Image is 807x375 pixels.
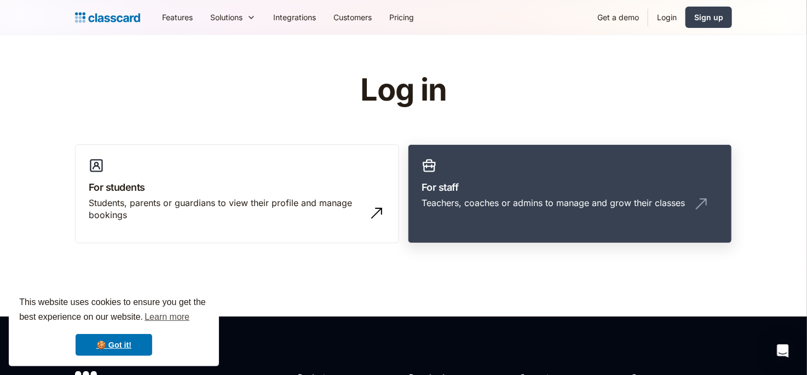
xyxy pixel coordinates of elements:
h1: Log in [230,73,578,107]
a: Login [648,5,685,30]
a: For studentsStudents, parents or guardians to view their profile and manage bookings [75,144,399,244]
div: Sign up [694,11,723,23]
a: dismiss cookie message [76,334,152,356]
a: learn more about cookies [143,309,191,325]
h3: For staff [422,180,718,195]
div: Solutions [210,11,243,23]
div: Teachers, coaches or admins to manage and grow their classes [422,197,685,209]
a: Pricing [381,5,423,30]
div: Students, parents or guardians to view their profile and manage bookings [89,197,364,221]
a: For staffTeachers, coaches or admins to manage and grow their classes [408,144,732,244]
a: Features [153,5,201,30]
div: cookieconsent [9,285,219,366]
a: home [75,10,140,25]
h3: For students [89,180,385,195]
a: Integrations [264,5,325,30]
a: Sign up [685,7,732,28]
a: Get a demo [589,5,648,30]
div: Solutions [201,5,264,30]
span: This website uses cookies to ensure you get the best experience on our website. [19,296,209,325]
div: Open Intercom Messenger [770,338,796,364]
a: Customers [325,5,381,30]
